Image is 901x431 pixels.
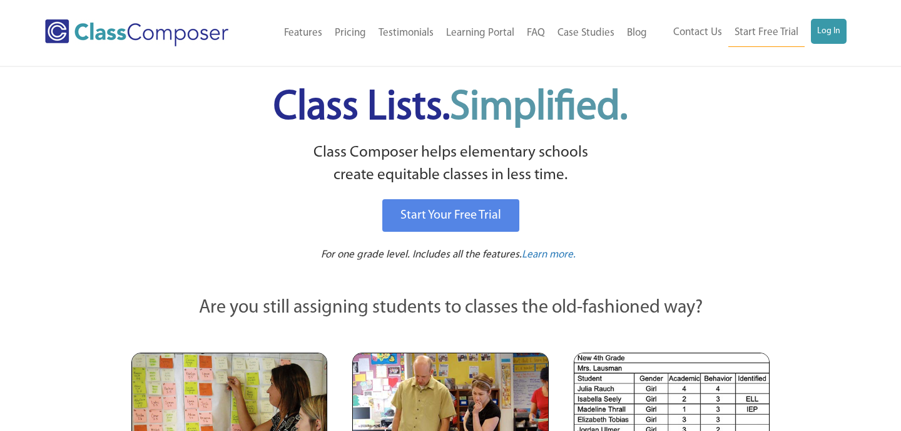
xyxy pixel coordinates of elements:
a: Start Your Free Trial [382,199,519,232]
a: Learning Portal [440,19,521,47]
nav: Header Menu [653,19,847,47]
a: Learn more. [522,247,576,263]
a: Blog [621,19,653,47]
a: Case Studies [551,19,621,47]
span: For one grade level. Includes all the features. [321,249,522,260]
a: Testimonials [372,19,440,47]
span: Learn more. [522,249,576,260]
p: Class Composer helps elementary schools create equitable classes in less time. [130,142,771,187]
a: Contact Us [667,19,728,46]
span: Simplified. [450,88,628,128]
a: FAQ [521,19,551,47]
nav: Header Menu [257,19,653,47]
a: Pricing [328,19,372,47]
a: Start Free Trial [728,19,805,47]
span: Class Lists. [273,88,628,128]
a: Features [278,19,328,47]
span: Start Your Free Trial [400,209,501,222]
p: Are you still assigning students to classes the old-fashioned way? [131,294,770,322]
img: Class Composer [45,19,228,46]
a: Log In [811,19,847,44]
